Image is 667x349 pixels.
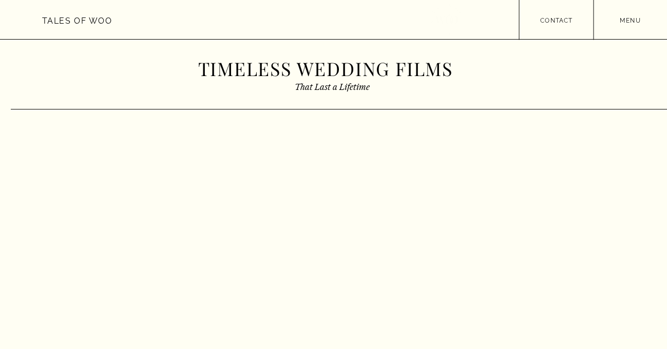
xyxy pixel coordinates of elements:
[198,58,470,81] h1: Timeless Wedding Films
[594,15,667,23] a: menu
[519,15,594,23] a: contact
[42,14,113,26] a: Tales of Woo
[295,81,390,90] h2: That Last a Lifetime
